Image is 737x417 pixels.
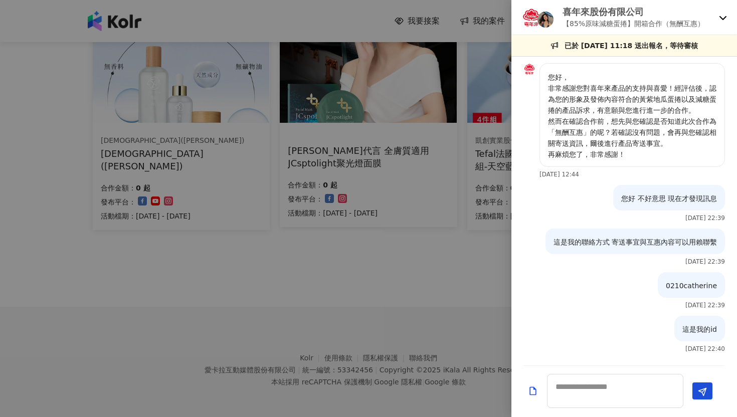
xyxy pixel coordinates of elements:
[523,63,535,75] img: KOL Avatar
[563,18,704,29] p: 【85%原味減糖蛋捲】開箱合作（無酬互惠）
[621,193,717,204] p: 您好 不好意思 現在才發現訊息
[548,72,716,160] p: 您好， 非常感謝您對喜年來產品的支持與喜愛！經評估後，認為您的形象及發佈內容符合的黃紫地瓜蛋捲以及減糖蛋捲的產品訴求，有意願與您進行進一步的合作。 然而在確認合作前，想先與您確認是否知道此次合作...
[528,382,538,400] button: Add a file
[685,258,725,265] p: [DATE] 22:39
[554,237,717,248] p: 這是我的聯絡方式 寄送事宜與互惠內容可以用賴聯繫
[685,215,725,222] p: [DATE] 22:39
[685,302,725,309] p: [DATE] 22:39
[692,382,712,399] button: Send
[666,280,717,291] p: 0210catherine
[565,40,698,51] p: 已於 [DATE] 11:18 送出報名，等待審核
[539,171,579,178] p: [DATE] 12:44
[537,12,554,28] img: KOL Avatar
[685,345,725,352] p: [DATE] 22:40
[521,8,541,28] img: KOL Avatar
[563,6,704,18] p: 喜年來股份有限公司
[682,324,717,335] p: 這是我的id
